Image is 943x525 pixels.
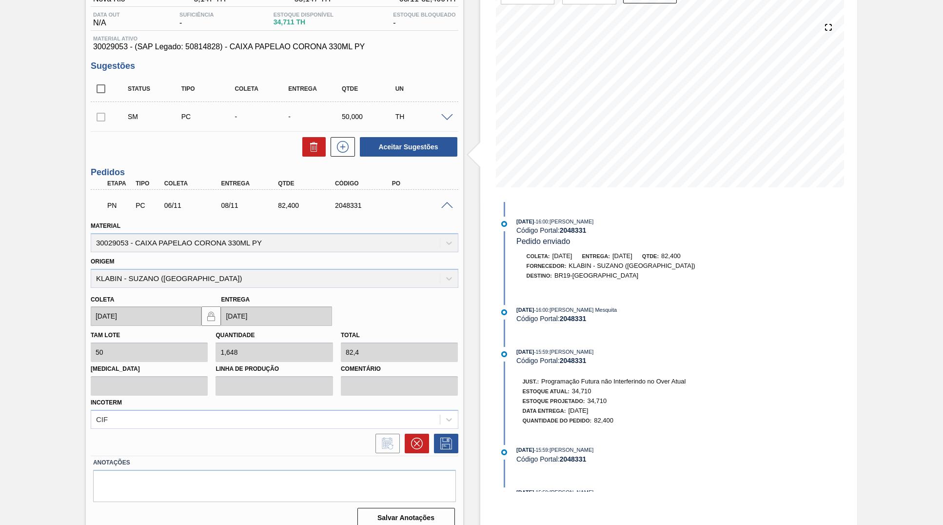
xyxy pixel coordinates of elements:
input: dd/mm/yyyy [221,306,332,326]
span: : [PERSON_NAME] [548,219,594,224]
strong: 2048331 [560,357,587,364]
label: Total [341,332,360,339]
span: Estoque Bloqueado [393,12,455,18]
span: [DATE] [516,489,534,495]
div: 82,400 [275,202,339,209]
span: [DATE] [552,252,572,260]
span: 34,710 [572,387,591,395]
span: Estoque Disponível [274,12,334,18]
span: Coleta: [527,253,550,259]
span: BR19-[GEOGRAPHIC_DATA] [554,272,638,279]
span: Material ativo [93,36,456,41]
p: PN [107,202,132,209]
span: [DATE] [516,349,534,355]
div: Sugestão Manual [125,113,185,121]
span: Programação Futura não Interferindo no Over Atual [541,378,686,385]
div: Código Portal: [516,315,748,323]
span: Qtde: [642,253,659,259]
div: Qtde [275,180,339,187]
strong: 2048331 [560,455,587,463]
label: Tam lote [91,332,120,339]
div: CIF [96,415,108,424]
span: Estoque Projetado: [523,398,585,404]
span: 34,711 TH [274,19,334,26]
label: Anotações [93,456,456,470]
label: Quantidade [216,332,255,339]
span: [DATE] [569,407,589,414]
label: Coleta [91,296,114,303]
div: PO [390,180,453,187]
div: Salvar Pedido [429,434,458,453]
span: : [PERSON_NAME] [548,349,594,355]
span: - 15:59 [534,447,548,453]
strong: 2048331 [560,226,587,234]
span: Estoque Atual: [523,388,570,394]
div: TH [393,113,453,121]
span: Pedido enviado [516,237,570,245]
span: 30029053 - (SAP Legado: 50814828) - CAIXA PAPELAO CORONA 330ML PY [93,42,456,51]
span: : [PERSON_NAME] [548,489,594,495]
div: Status [125,85,185,92]
div: Qtde [339,85,399,92]
span: - 15:59 [534,349,548,355]
div: Código Portal: [516,226,748,234]
div: - [286,113,346,121]
span: Quantidade do Pedido: [523,418,592,424]
div: 08/11/2025 [218,202,282,209]
span: : [PERSON_NAME] [548,447,594,453]
span: Entrega: [582,253,610,259]
div: Cancelar pedido [400,434,429,453]
div: Código Portal: [516,357,748,364]
span: Suficiência [179,12,214,18]
span: [DATE] [516,219,534,224]
div: 2048331 [333,202,396,209]
input: dd/mm/yyyy [91,306,202,326]
span: - 16:00 [534,219,548,224]
div: Aceitar Sugestões [355,136,458,158]
div: Entrega [218,180,282,187]
div: Pedido em Negociação [105,195,135,216]
span: - 16:00 [534,307,548,313]
label: Origem [91,258,115,265]
span: 82,400 [661,252,681,260]
div: Código Portal: [516,455,748,463]
div: Tipo [133,180,163,187]
span: 34,710 [587,397,607,404]
span: [DATE] [516,447,534,453]
span: 82,400 [594,417,613,424]
strong: 2048331 [560,315,587,323]
img: atual [501,351,507,357]
img: locked [205,310,217,322]
div: Nova sugestão [326,137,355,157]
span: [DATE] [612,252,632,260]
h3: Pedidos [91,167,458,178]
button: locked [201,306,221,326]
img: atual [501,309,507,315]
span: Just.: [523,379,539,384]
div: Informar alteração no pedido [371,434,400,453]
h3: Sugestões [91,61,458,71]
span: KLABIN - SUZANO ([GEOGRAPHIC_DATA]) [569,262,695,269]
div: Entrega [286,85,346,92]
label: [MEDICAL_DATA] [91,362,208,376]
div: Pedido de Compra [133,202,163,209]
span: Data Entrega: [523,408,566,414]
label: Material [91,222,120,229]
div: Excluir Sugestões [297,137,326,157]
div: Coleta [232,85,292,92]
label: Comentário [341,362,458,376]
div: - [177,12,216,27]
div: Coleta [162,180,226,187]
div: - [391,12,458,27]
label: Linha de Produção [216,362,333,376]
div: 06/11/2025 [162,202,226,209]
img: atual [501,449,507,455]
label: Entrega [221,296,250,303]
div: 50,000 [339,113,399,121]
div: Pedido de Compra [179,113,239,121]
span: Data out [93,12,120,18]
span: : [PERSON_NAME] Mesquita [548,307,617,313]
span: Fornecedor: [527,263,567,269]
div: N/A [91,12,122,27]
span: Destino: [527,273,552,279]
